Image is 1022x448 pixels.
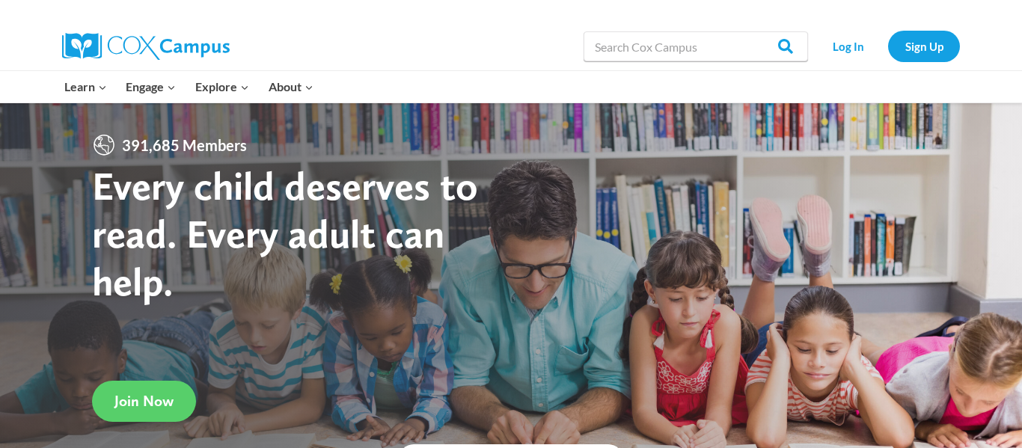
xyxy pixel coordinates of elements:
span: Learn [64,77,107,96]
img: Cox Campus [62,33,230,60]
a: Log In [816,31,881,61]
a: Join Now [92,381,196,422]
span: About [269,77,313,96]
span: Engage [126,77,176,96]
strong: Every child deserves to read. Every adult can help. [92,162,478,304]
input: Search Cox Campus [584,31,808,61]
span: Explore [195,77,249,96]
nav: Primary Navigation [55,71,322,102]
a: Sign Up [888,31,960,61]
span: 391,685 Members [116,133,253,157]
span: Join Now [114,392,174,410]
nav: Secondary Navigation [816,31,960,61]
